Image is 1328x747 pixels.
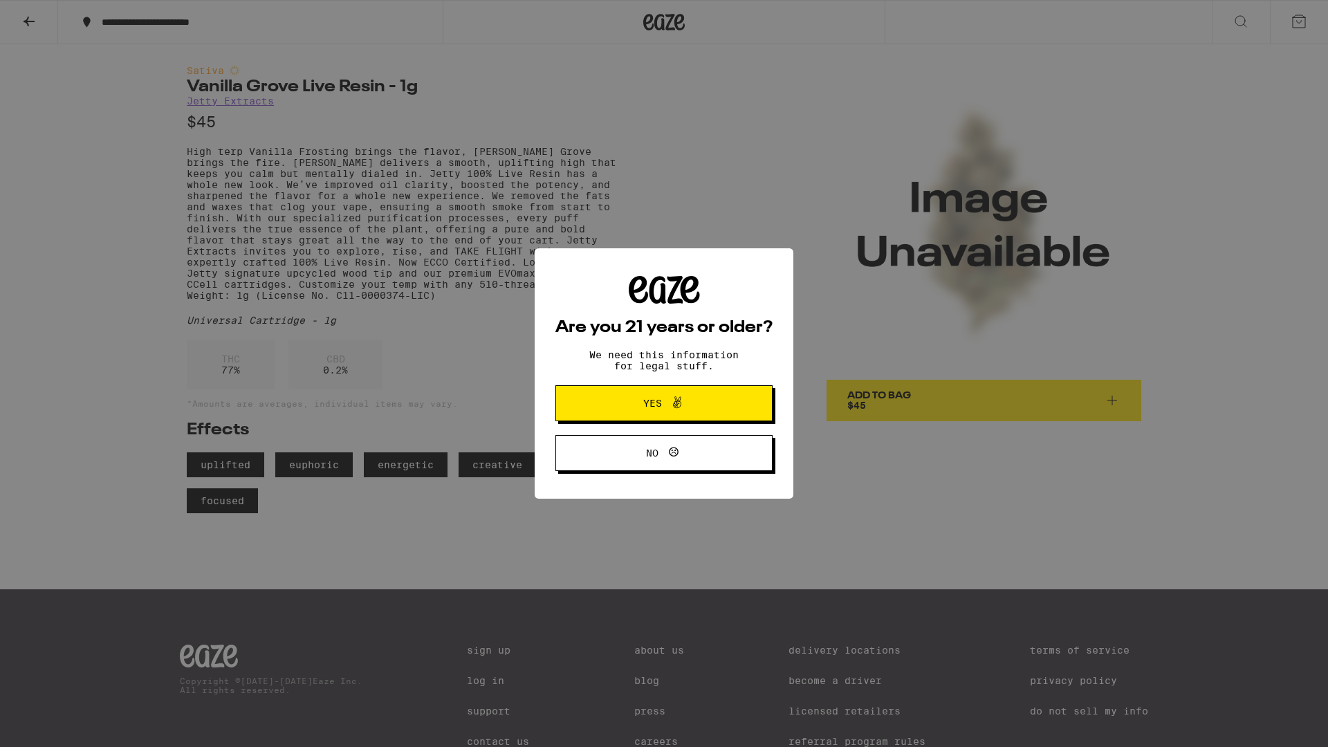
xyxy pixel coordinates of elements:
span: No [646,448,658,458]
span: Yes [643,398,662,408]
h2: Are you 21 years or older? [555,320,773,336]
p: We need this information for legal stuff. [578,349,750,371]
button: No [555,435,773,471]
button: Yes [555,385,773,421]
